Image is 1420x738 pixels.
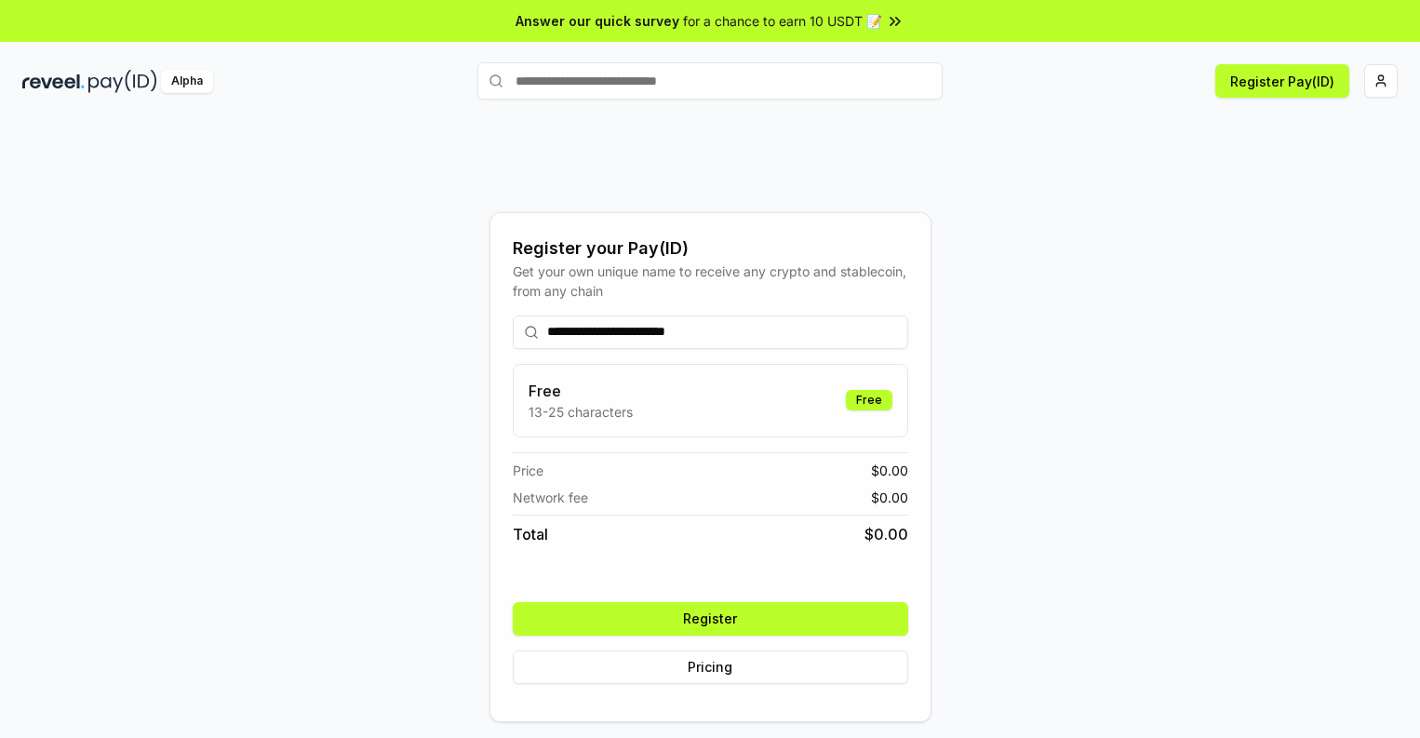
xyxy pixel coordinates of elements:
[22,70,85,93] img: reveel_dark
[513,488,588,507] span: Network fee
[1215,64,1349,98] button: Register Pay(ID)
[513,461,543,480] span: Price
[161,70,213,93] div: Alpha
[871,488,908,507] span: $ 0.00
[529,380,633,402] h3: Free
[88,70,157,93] img: pay_id
[513,523,548,545] span: Total
[529,402,633,422] p: 13-25 characters
[864,523,908,545] span: $ 0.00
[846,390,892,410] div: Free
[683,11,882,31] span: for a chance to earn 10 USDT 📝
[513,262,908,301] div: Get your own unique name to receive any crypto and stablecoin, from any chain
[513,651,908,684] button: Pricing
[516,11,679,31] span: Answer our quick survey
[871,461,908,480] span: $ 0.00
[513,235,908,262] div: Register your Pay(ID)
[513,602,908,636] button: Register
